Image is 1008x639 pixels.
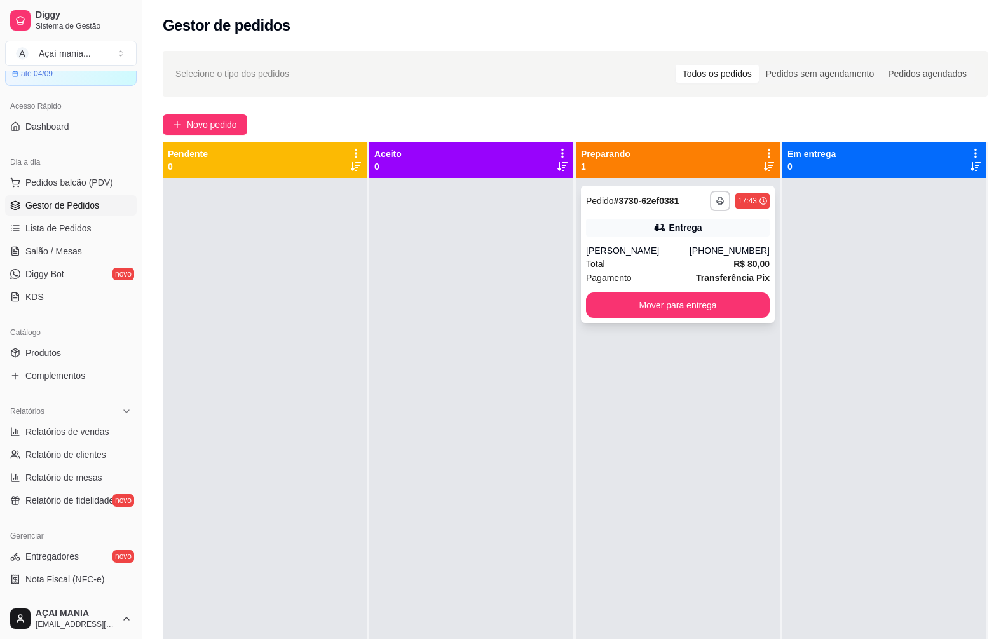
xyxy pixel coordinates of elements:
span: KDS [25,291,44,303]
span: Produtos [25,347,61,359]
p: Pendente [168,148,208,160]
span: Complementos [25,369,85,382]
p: Aceito [374,148,402,160]
a: Nota Fiscal (NFC-e) [5,569,137,589]
span: Diggy [36,10,132,21]
span: Relatório de fidelidade [25,494,114,507]
span: Relatórios de vendas [25,425,109,438]
a: Controle de caixa [5,592,137,612]
span: Pedidos balcão (PDV) [25,176,113,189]
div: Entrega [669,221,702,234]
a: DiggySistema de Gestão [5,5,137,36]
div: Gerenciar [5,526,137,546]
div: Pedidos sem agendamento [759,65,881,83]
span: Pedido [586,196,614,206]
div: Pedidos agendados [881,65,974,83]
a: Entregadoresnovo [5,546,137,567]
span: Selecione o tipo dos pedidos [175,67,289,81]
article: até 04/09 [21,69,53,79]
div: Dia a dia [5,152,137,172]
div: Açaí mania ... [39,47,91,60]
strong: # 3730-62ef0381 [614,196,679,206]
a: Produtos [5,343,137,363]
a: Dashboard [5,116,137,137]
span: Relatórios [10,406,44,416]
a: Relatórios de vendas [5,422,137,442]
button: Pedidos balcão (PDV) [5,172,137,193]
div: Todos os pedidos [676,65,759,83]
div: Acesso Rápido [5,96,137,116]
span: Pagamento [586,271,632,285]
span: Relatório de mesas [25,471,102,484]
span: Entregadores [25,550,79,563]
button: AÇAI MANIA[EMAIL_ADDRESS][DOMAIN_NAME] [5,603,137,634]
p: 0 [787,160,836,173]
p: Preparando [581,148,630,160]
strong: R$ 80,00 [733,259,770,269]
a: Salão / Mesas [5,241,137,261]
span: Novo pedido [187,118,237,132]
span: Controle de caixa [25,596,95,608]
p: 0 [374,160,402,173]
span: Gestor de Pedidos [25,199,99,212]
span: Diggy Bot [25,268,64,280]
span: Relatório de clientes [25,448,106,461]
span: Lista de Pedidos [25,222,92,235]
span: A [16,47,29,60]
a: Relatório de clientes [5,444,137,465]
span: plus [173,120,182,129]
div: Catálogo [5,322,137,343]
span: Sistema de Gestão [36,21,132,31]
a: Relatório de fidelidadenovo [5,490,137,511]
span: [EMAIL_ADDRESS][DOMAIN_NAME] [36,619,116,629]
a: Lista de Pedidos [5,218,137,238]
p: Em entrega [787,148,836,160]
p: 0 [168,160,208,173]
div: 17:43 [738,196,757,206]
div: [PHONE_NUMBER] [690,244,770,257]
span: Nota Fiscal (NFC-e) [25,573,104,586]
a: Relatório de mesas [5,467,137,488]
a: Gestor de Pedidos [5,195,137,216]
button: Select a team [5,41,137,66]
a: Diggy Botnovo [5,264,137,284]
span: Dashboard [25,120,69,133]
span: AÇAI MANIA [36,608,116,619]
span: Total [586,257,605,271]
a: KDS [5,287,137,307]
strong: Transferência Pix [696,273,770,283]
p: 1 [581,160,630,173]
div: [PERSON_NAME] [586,244,690,257]
button: Mover para entrega [586,292,770,318]
span: Salão / Mesas [25,245,82,258]
h2: Gestor de pedidos [163,15,290,36]
button: Novo pedido [163,114,247,135]
a: Complementos [5,366,137,386]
